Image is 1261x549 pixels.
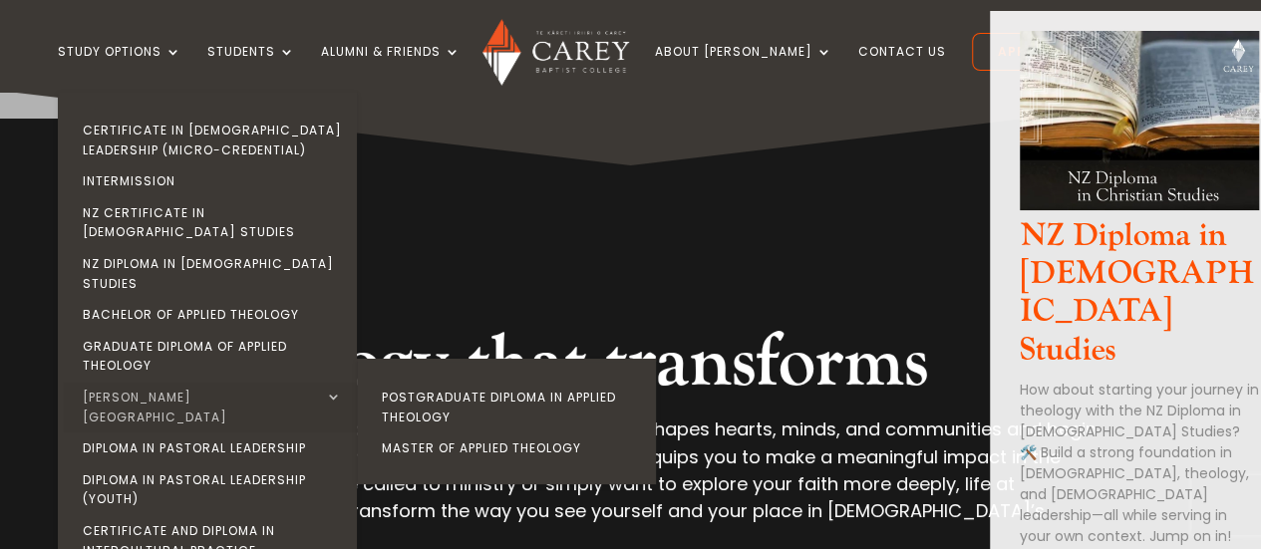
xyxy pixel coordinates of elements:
[207,45,295,92] a: Students
[63,331,362,382] a: Graduate Diploma of Applied Theology
[63,464,362,515] a: Diploma in Pastoral Leadership (Youth)
[1020,380,1259,547] p: How about starting your journey in theology with the NZ Diploma in [DEMOGRAPHIC_DATA] Studies? 🛠️...
[63,432,362,464] a: Diploma in Pastoral Leadership
[164,320,1097,415] h2: Theology that transforms
[63,248,362,299] a: NZ Diploma in [DEMOGRAPHIC_DATA] Studies
[321,45,461,92] a: Alumni & Friends
[63,299,362,331] a: Bachelor of Applied Theology
[58,45,181,92] a: Study Options
[63,382,362,432] a: [PERSON_NAME][GEOGRAPHIC_DATA]
[858,45,946,92] a: Contact Us
[362,432,661,464] a: Master of Applied Theology
[362,382,661,432] a: Postgraduate Diploma in Applied Theology
[482,19,629,86] img: Carey Baptist College
[63,165,362,197] a: Intermission
[63,197,362,248] a: NZ Certificate in [DEMOGRAPHIC_DATA] Studies
[1020,193,1259,216] a: NZ Dip
[972,33,1105,71] a: Apply Now
[63,115,362,165] a: Certificate in [DEMOGRAPHIC_DATA] Leadership (Micro-credential)
[1020,31,1259,210] img: NZ Dip
[655,45,832,92] a: About [PERSON_NAME]
[1020,217,1259,381] h3: NZ Diploma in [DEMOGRAPHIC_DATA] Studies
